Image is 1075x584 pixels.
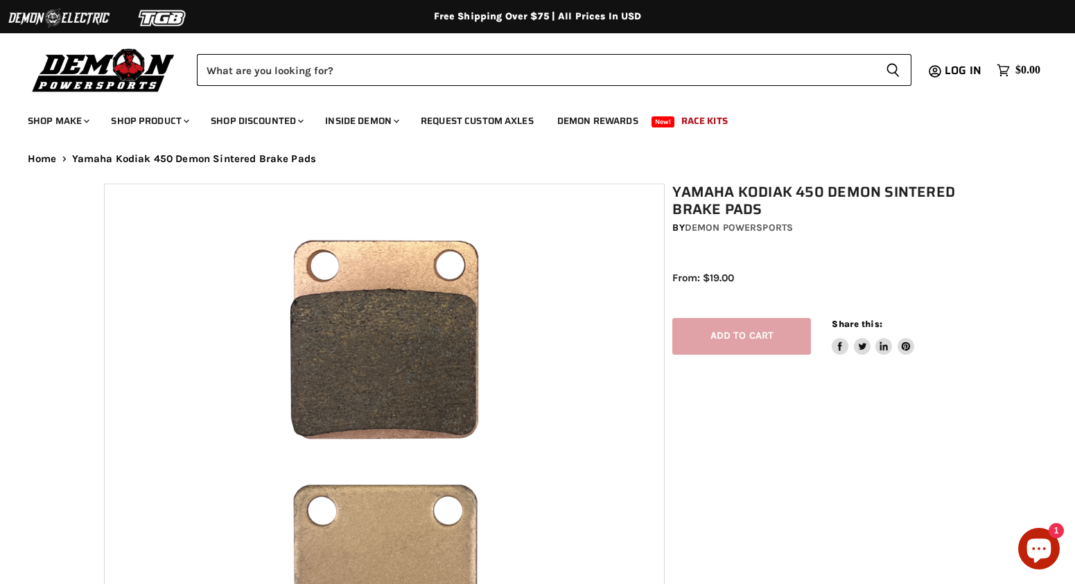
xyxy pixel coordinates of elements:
span: New! [652,116,675,127]
a: Shop Make [17,107,98,135]
aside: Share this: [832,318,914,355]
span: From: $19.00 [672,272,734,284]
a: Demon Rewards [547,107,649,135]
span: Share this: [832,319,882,329]
a: Demon Powersports [685,222,793,233]
a: Home [28,153,57,165]
a: Request Custom Axles [410,107,544,135]
a: Log in [938,64,990,77]
a: Inside Demon [315,107,408,135]
inbox-online-store-chat: Shopify online store chat [1014,528,1064,573]
img: TGB Logo 2 [111,5,215,31]
a: Shop Discounted [200,107,312,135]
span: Log in [945,62,981,79]
span: $0.00 [1015,64,1040,77]
div: by [672,220,978,236]
h1: Yamaha Kodiak 450 Demon Sintered Brake Pads [672,184,978,218]
input: Search [197,54,875,86]
button: Search [875,54,911,86]
a: Shop Product [100,107,198,135]
a: $0.00 [990,60,1047,80]
form: Product [197,54,911,86]
span: Yamaha Kodiak 450 Demon Sintered Brake Pads [72,153,316,165]
ul: Main menu [17,101,1037,135]
a: Race Kits [671,107,738,135]
img: Demon Electric Logo 2 [7,5,111,31]
img: Demon Powersports [28,45,180,94]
